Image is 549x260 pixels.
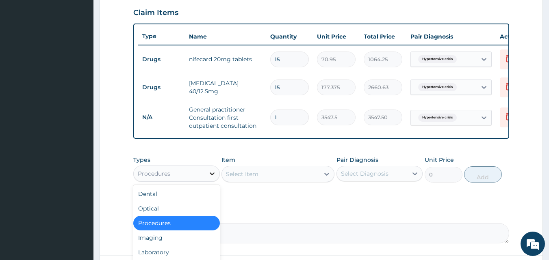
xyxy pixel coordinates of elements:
label: Comment [133,212,510,219]
th: Type [138,29,185,44]
div: Procedures [138,170,170,178]
h3: Claim Items [133,9,178,17]
span: We're online! [47,78,112,160]
div: Select Diagnosis [341,170,388,178]
div: Optical [133,201,220,216]
span: Hypertensive crisis [418,114,457,122]
td: N/A [138,110,185,125]
div: Dental [133,187,220,201]
label: Pair Diagnosis [336,156,378,164]
td: Drugs [138,80,185,95]
th: Actions [496,28,536,45]
th: Total Price [360,28,406,45]
label: Types [133,157,150,163]
td: Drugs [138,52,185,67]
div: Procedures [133,216,220,230]
td: nifecard 20mg tablets [185,51,266,67]
img: d_794563401_company_1708531726252_794563401 [15,41,33,61]
span: Hypertensive crisis [418,83,457,91]
th: Unit Price [313,28,360,45]
th: Name [185,28,266,45]
label: Item [221,156,235,164]
th: Quantity [266,28,313,45]
div: Chat with us now [42,45,137,56]
button: Add [464,166,502,183]
div: Imaging [133,230,220,245]
label: Unit Price [425,156,454,164]
div: Minimize live chat window [133,4,153,24]
span: Hypertensive crisis [418,55,457,63]
div: Select Item [226,170,258,178]
div: Laboratory [133,245,220,260]
th: Pair Diagnosis [406,28,496,45]
td: General practitioner Consultation first outpatient consultation [185,101,266,134]
td: [MEDICAL_DATA] 40/12.5mg [185,75,266,99]
textarea: Type your message and hit 'Enter' [4,174,155,202]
